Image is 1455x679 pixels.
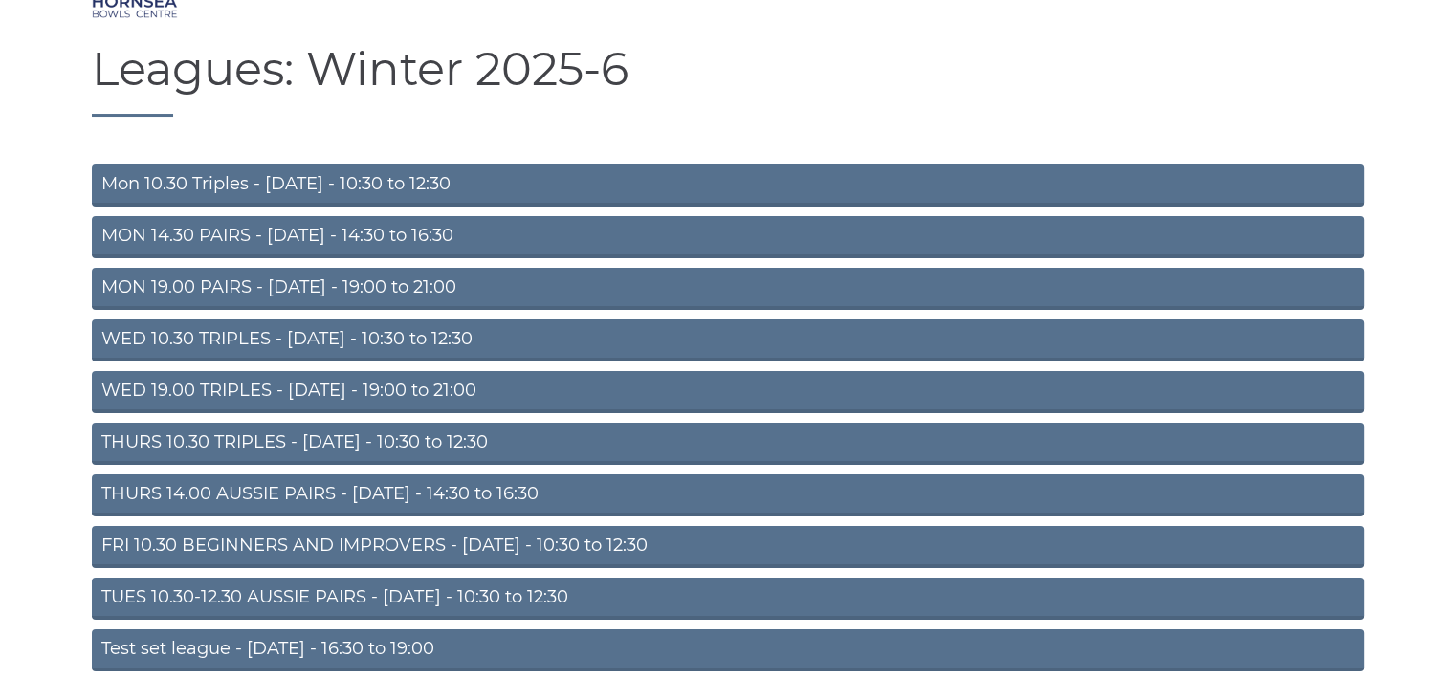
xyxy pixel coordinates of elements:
[92,371,1364,413] a: WED 19.00 TRIPLES - [DATE] - 19:00 to 21:00
[92,319,1364,361] a: WED 10.30 TRIPLES - [DATE] - 10:30 to 12:30
[92,526,1364,568] a: FRI 10.30 BEGINNERS AND IMPROVERS - [DATE] - 10:30 to 12:30
[92,578,1364,620] a: TUES 10.30-12.30 AUSSIE PAIRS - [DATE] - 10:30 to 12:30
[92,44,1364,117] h1: Leagues: Winter 2025-6
[92,164,1364,207] a: Mon 10.30 Triples - [DATE] - 10:30 to 12:30
[92,474,1364,516] a: THURS 14.00 AUSSIE PAIRS - [DATE] - 14:30 to 16:30
[92,268,1364,310] a: MON 19.00 PAIRS - [DATE] - 19:00 to 21:00
[92,423,1364,465] a: THURS 10.30 TRIPLES - [DATE] - 10:30 to 12:30
[92,216,1364,258] a: MON 14.30 PAIRS - [DATE] - 14:30 to 16:30
[92,629,1364,671] a: Test set league - [DATE] - 16:30 to 19:00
